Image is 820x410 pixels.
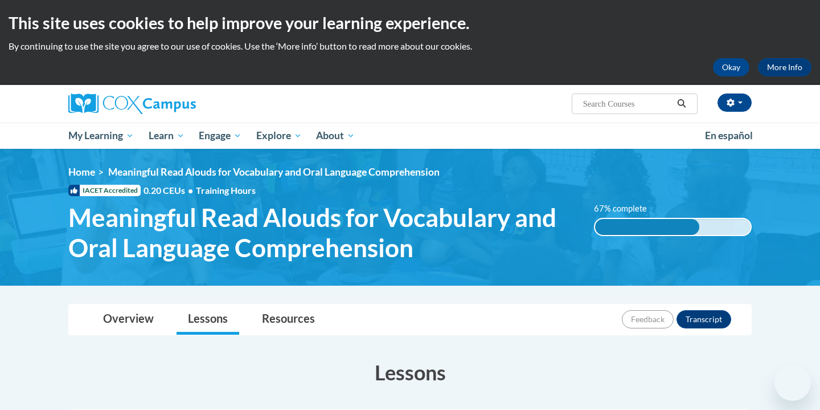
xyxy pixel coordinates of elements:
[713,58,749,76] button: Okay
[673,97,690,111] button: Search
[774,364,811,401] iframe: Button to launch messaging window
[92,305,165,335] a: Overview
[251,305,326,335] a: Resources
[9,11,811,34] h2: This site uses cookies to help improve your learning experience.
[595,219,699,235] div: 67% complete
[68,94,196,114] img: Cox Campus
[199,129,241,143] span: Engage
[316,129,355,143] span: About
[309,123,363,149] a: About
[705,129,753,141] span: En español
[582,97,673,111] input: Search Courses
[717,94,752,112] button: Account Settings
[177,305,239,335] a: Lessons
[149,129,184,143] span: Learn
[191,123,249,149] a: Engage
[68,129,134,143] span: My Learning
[594,202,659,215] label: 67% complete
[698,124,760,148] a: En español
[9,40,811,52] p: By continuing to use the site you agree to our use of cookies. Use the ‘More info’ button to read...
[196,185,256,196] span: Training Hours
[68,185,141,196] span: IACET Accredited
[758,58,811,76] a: More Info
[622,310,674,328] button: Feedback
[108,166,440,178] span: Meaningful Read Alouds for Vocabulary and Oral Language Comprehension
[188,185,193,196] span: •
[256,129,302,143] span: Explore
[141,123,192,149] a: Learn
[68,202,577,263] span: Meaningful Read Alouds for Vocabulary and Oral Language Comprehension
[61,123,141,149] a: My Learning
[68,94,285,114] a: Cox Campus
[249,123,309,149] a: Explore
[68,166,95,178] a: Home
[51,123,769,149] div: Main menu
[68,358,752,387] h3: Lessons
[143,184,196,197] span: 0.20 CEUs
[676,310,731,328] button: Transcript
